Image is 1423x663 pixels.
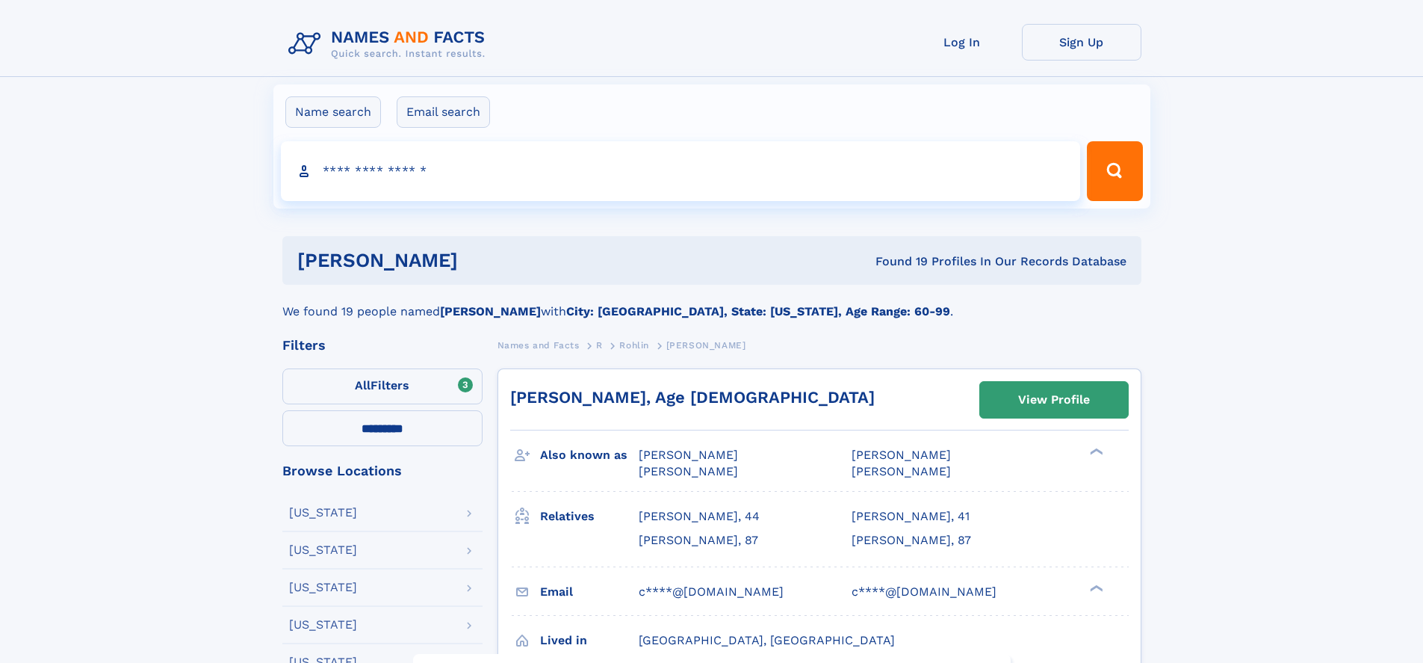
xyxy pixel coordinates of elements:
[980,382,1128,418] a: View Profile
[902,24,1022,61] a: Log In
[540,628,639,653] h3: Lived in
[1022,24,1141,61] a: Sign Up
[639,464,738,478] span: [PERSON_NAME]
[540,504,639,529] h3: Relatives
[596,336,603,354] a: R
[1086,447,1104,457] div: ❯
[497,336,580,354] a: Names and Facts
[397,96,490,128] label: Email search
[666,340,746,351] span: [PERSON_NAME]
[596,340,603,351] span: R
[289,507,357,519] div: [US_STATE]
[282,339,483,352] div: Filters
[1086,583,1104,593] div: ❯
[639,532,758,549] a: [PERSON_NAME], 87
[285,96,381,128] label: Name search
[281,141,1081,201] input: search input
[1087,141,1142,201] button: Search Button
[566,304,950,318] b: City: [GEOGRAPHIC_DATA], State: [US_STATE], Age Range: 60-99
[852,508,970,525] a: [PERSON_NAME], 41
[639,448,738,462] span: [PERSON_NAME]
[510,388,875,407] a: [PERSON_NAME], Age [DEMOGRAPHIC_DATA]
[289,544,357,556] div: [US_STATE]
[282,285,1141,321] div: We found 19 people named with .
[282,24,497,64] img: Logo Names and Facts
[852,448,951,462] span: [PERSON_NAME]
[297,251,667,270] h1: [PERSON_NAME]
[540,442,639,468] h3: Also known as
[852,464,951,478] span: [PERSON_NAME]
[639,633,895,647] span: [GEOGRAPHIC_DATA], [GEOGRAPHIC_DATA]
[282,464,483,478] div: Browse Locations
[540,579,639,605] h3: Email
[619,340,649,351] span: Rohlin
[289,619,357,631] div: [US_STATE]
[619,336,649,354] a: Rohlin
[355,378,371,392] span: All
[852,532,971,549] a: [PERSON_NAME], 87
[639,508,760,525] a: [PERSON_NAME], 44
[440,304,541,318] b: [PERSON_NAME]
[1018,383,1090,417] div: View Profile
[282,368,483,404] label: Filters
[666,253,1126,270] div: Found 19 Profiles In Our Records Database
[289,582,357,593] div: [US_STATE]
